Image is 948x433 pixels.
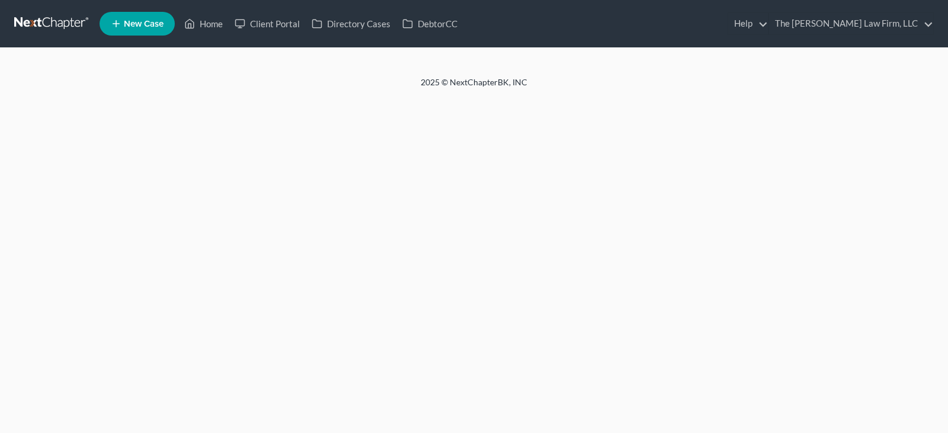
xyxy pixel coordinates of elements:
a: The [PERSON_NAME] Law Firm, LLC [769,13,933,34]
a: DebtorCC [396,13,463,34]
new-legal-case-button: New Case [100,12,175,36]
a: Help [728,13,768,34]
a: Home [178,13,229,34]
a: Client Portal [229,13,306,34]
div: 2025 © NextChapterBK, INC [136,76,812,98]
a: Directory Cases [306,13,396,34]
